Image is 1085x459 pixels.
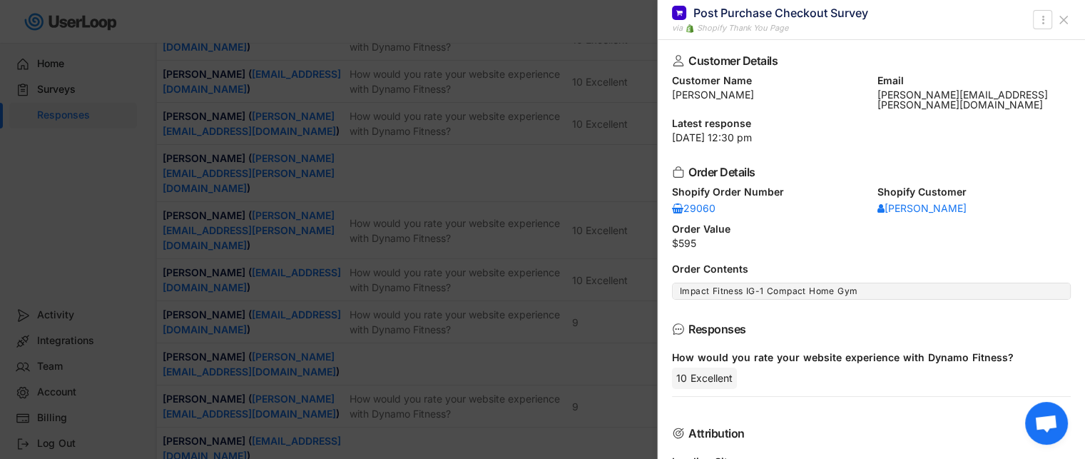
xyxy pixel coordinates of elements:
div: 29060 [672,203,715,213]
div: Shopify Thank You Page [697,22,788,34]
button:  [1036,11,1050,29]
a: 29060 [672,201,715,216]
text:  [1041,12,1044,27]
a: Open chat [1025,402,1068,445]
div: Shopify Customer [877,187,1071,197]
div: How would you rate your website experience with Dynamo Fitness? [672,351,1059,364]
div: [PERSON_NAME][EMAIL_ADDRESS][PERSON_NAME][DOMAIN_NAME] [877,90,1071,110]
div: Order Contents [672,264,1071,274]
a: [PERSON_NAME] [877,201,967,216]
div: Responses [688,323,1048,335]
div: Attribution [688,428,1048,439]
div: Shopify Order Number [672,187,866,197]
div: Order Value [672,224,1071,234]
div: Latest response [672,118,1071,128]
div: [PERSON_NAME] [877,203,967,213]
div: Impact Fitness IG-1 Compact Home Gym [680,286,1063,297]
div: [DATE] 12:30 pm [672,133,1071,143]
div: [PERSON_NAME] [672,90,866,100]
div: Order Details [688,166,1048,178]
div: $595 [672,238,1071,248]
img: 1156660_ecommerce_logo_shopify_icon%20%281%29.png [686,24,694,33]
div: 10 Excellent [672,368,737,389]
div: Post Purchase Checkout Survey [693,5,868,21]
div: Customer Name [672,76,866,86]
div: via [672,22,683,34]
div: Customer Details [688,55,1048,66]
div: Email [877,76,1071,86]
